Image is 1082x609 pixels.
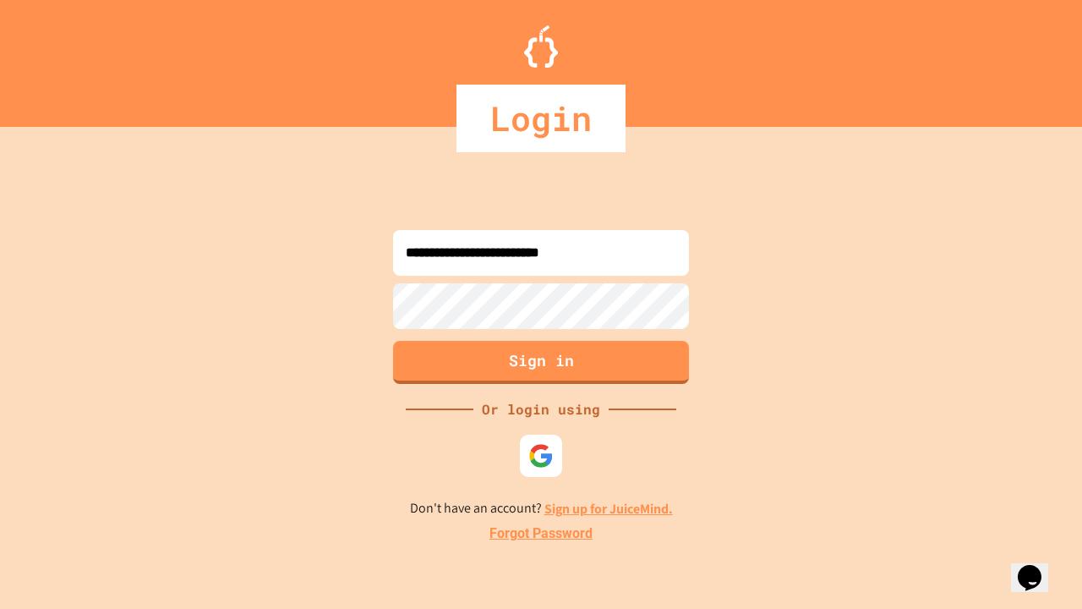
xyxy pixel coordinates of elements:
div: Login [456,85,626,152]
div: Or login using [473,399,609,420]
img: google-icon.svg [528,443,554,469]
p: Don't have an account? [410,498,673,519]
a: Sign up for JuiceMind. [544,500,673,518]
img: Logo.svg [524,25,558,68]
iframe: chat widget [1011,541,1065,592]
a: Forgot Password [489,524,593,544]
button: Sign in [393,341,689,384]
iframe: chat widget [942,468,1065,540]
